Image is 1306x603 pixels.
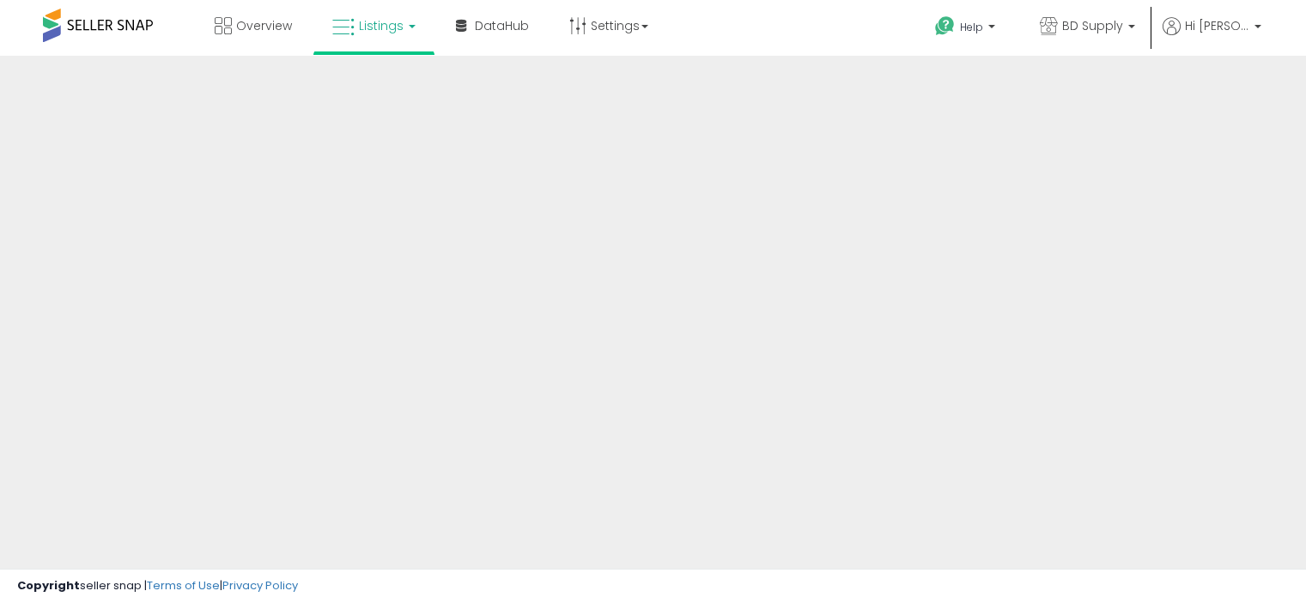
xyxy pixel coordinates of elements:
span: Hi [PERSON_NAME] [1185,17,1249,34]
span: DataHub [475,17,529,34]
a: Privacy Policy [222,577,298,594]
span: Overview [236,17,292,34]
a: Hi [PERSON_NAME] [1163,17,1261,56]
span: Help [960,20,983,34]
span: BD Supply [1062,17,1123,34]
a: Help [921,3,1012,56]
strong: Copyright [17,577,80,594]
i: Get Help [934,15,956,37]
span: Listings [359,17,404,34]
a: Terms of Use [147,577,220,594]
div: seller snap | | [17,578,298,594]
